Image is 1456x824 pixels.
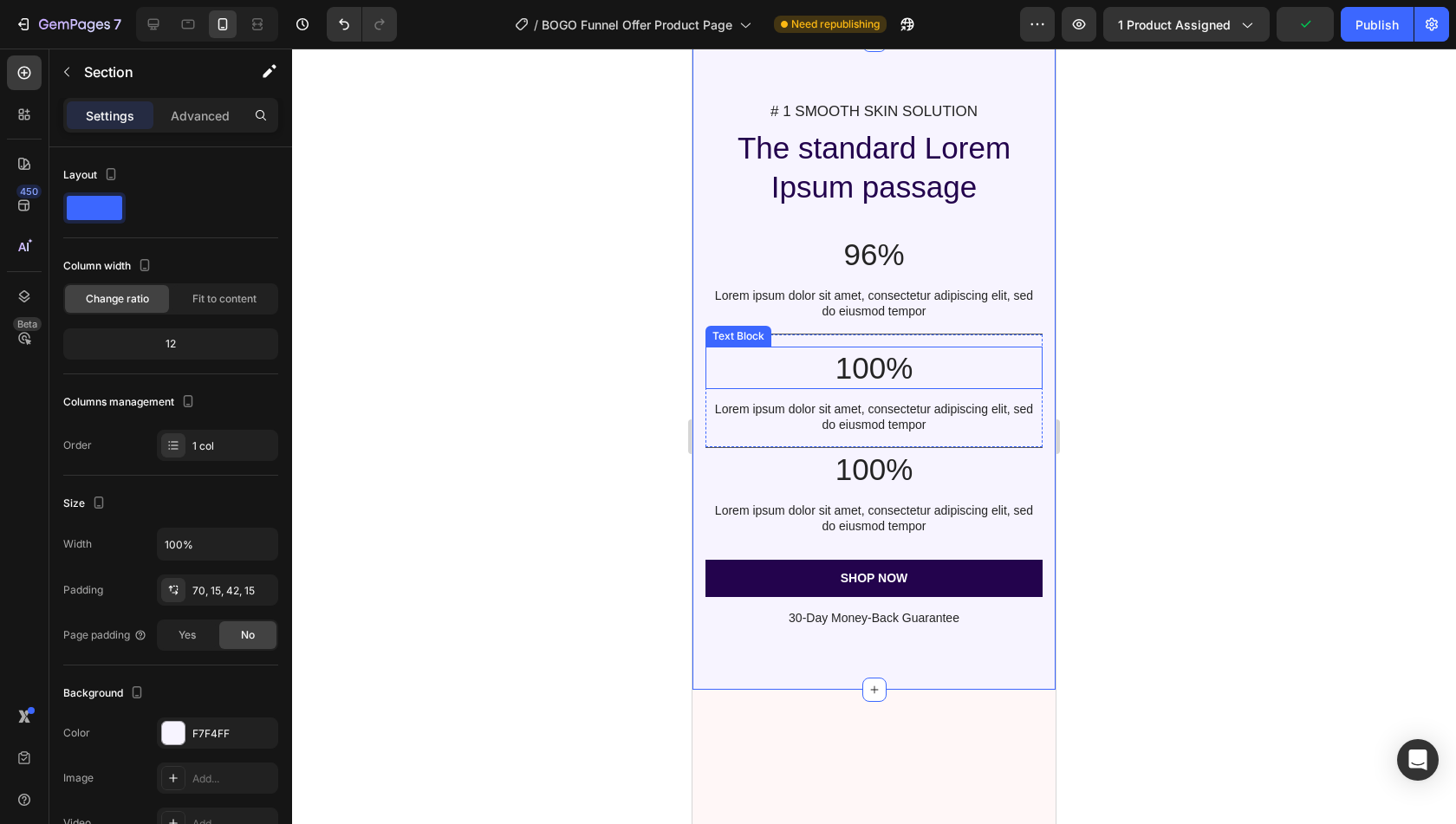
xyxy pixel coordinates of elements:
[179,627,196,643] span: Yes
[114,14,121,35] p: 7
[534,16,538,34] span: /
[791,16,880,32] span: Need republishing
[63,770,94,786] div: Image
[63,582,103,598] div: Padding
[13,317,42,331] div: Beta
[63,536,92,552] div: Width
[542,16,732,34] span: BOGO Funnel Offer Product Page
[1355,16,1399,34] div: Publish
[63,164,121,187] div: Layout
[192,291,257,307] span: Fit to content
[158,529,277,560] input: Auto
[1397,739,1439,781] div: Open Intercom Messenger
[171,107,230,125] p: Advanced
[63,627,147,643] div: Page padding
[192,438,274,454] div: 1 col
[1118,16,1231,34] span: 1 product assigned
[67,332,275,356] div: 12
[63,438,92,453] div: Order
[84,62,226,82] p: Section
[63,255,155,278] div: Column width
[192,583,274,599] div: 70, 15, 42, 15
[241,627,255,643] span: No
[1341,7,1414,42] button: Publish
[692,49,1056,824] iframe: Design area
[63,492,109,516] div: Size
[16,185,42,198] div: 450
[63,725,90,741] div: Color
[192,726,274,742] div: F7F4FF
[7,7,129,42] button: 7
[1103,7,1270,42] button: 1 product assigned
[192,771,274,787] div: Add...
[63,391,198,414] div: Columns management
[86,107,134,125] p: Settings
[63,682,147,705] div: Background
[327,7,397,42] div: Undo/Redo
[86,291,149,307] span: Change ratio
